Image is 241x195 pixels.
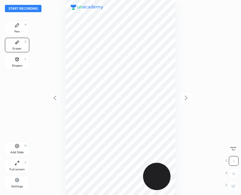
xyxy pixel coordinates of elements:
div: F [25,161,27,164]
img: logo.38c385cc.svg [70,5,103,10]
div: E [25,40,27,44]
span: Erase all [229,147,238,151]
div: P [25,23,27,26]
div: Settings [11,185,23,188]
div: Pen [14,30,20,33]
div: Shapes [12,64,22,67]
div: C [225,156,239,166]
div: L [25,57,27,61]
div: Z [225,180,238,190]
div: X [225,168,239,178]
div: Add Slide [10,151,24,154]
button: Start recording [5,5,41,12]
div: Full screen [9,168,25,171]
div: Eraser [13,47,22,50]
div: H [24,144,27,147]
